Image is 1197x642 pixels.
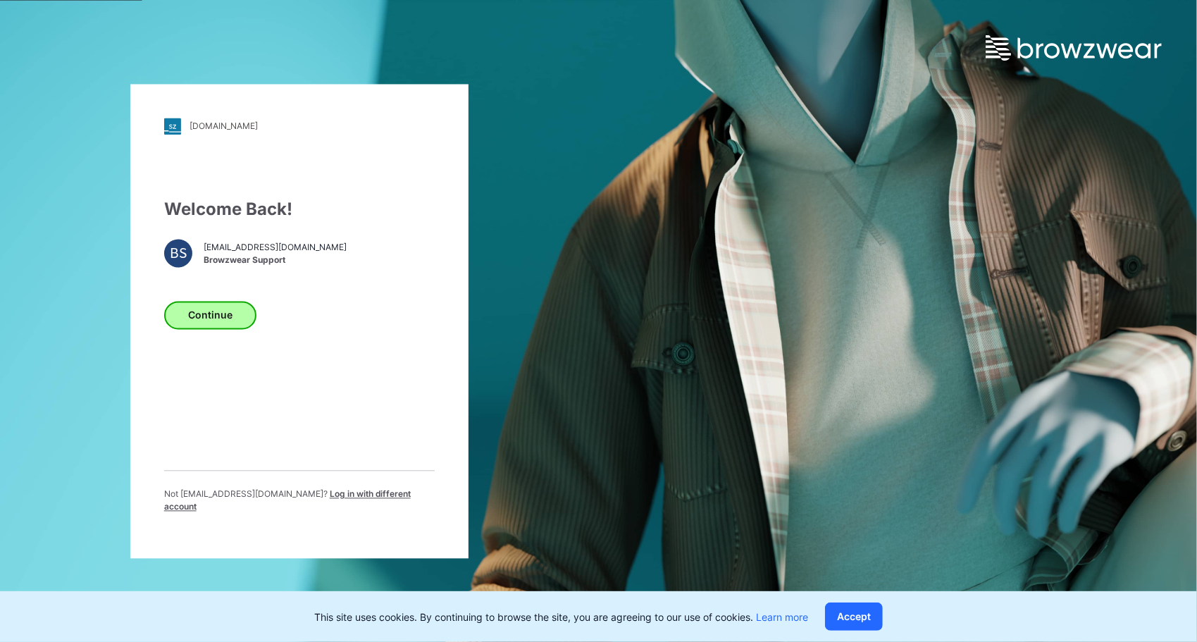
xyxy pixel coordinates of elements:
[986,35,1162,61] img: browzwear-logo.e42bd6dac1945053ebaf764b6aa21510.svg
[204,254,347,267] span: Browzwear Support
[164,118,181,135] img: stylezone-logo.562084cfcfab977791bfbf7441f1a819.svg
[756,611,808,623] a: Learn more
[190,121,258,132] div: [DOMAIN_NAME]
[314,610,808,624] p: This site uses cookies. By continuing to browse the site, you are agreeing to our use of cookies.
[164,301,256,329] button: Continue
[164,488,435,513] p: Not [EMAIL_ADDRESS][DOMAIN_NAME] ?
[204,242,347,254] span: [EMAIL_ADDRESS][DOMAIN_NAME]
[825,603,883,631] button: Accept
[164,239,192,267] div: BS
[164,197,435,222] div: Welcome Back!
[164,118,435,135] a: [DOMAIN_NAME]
